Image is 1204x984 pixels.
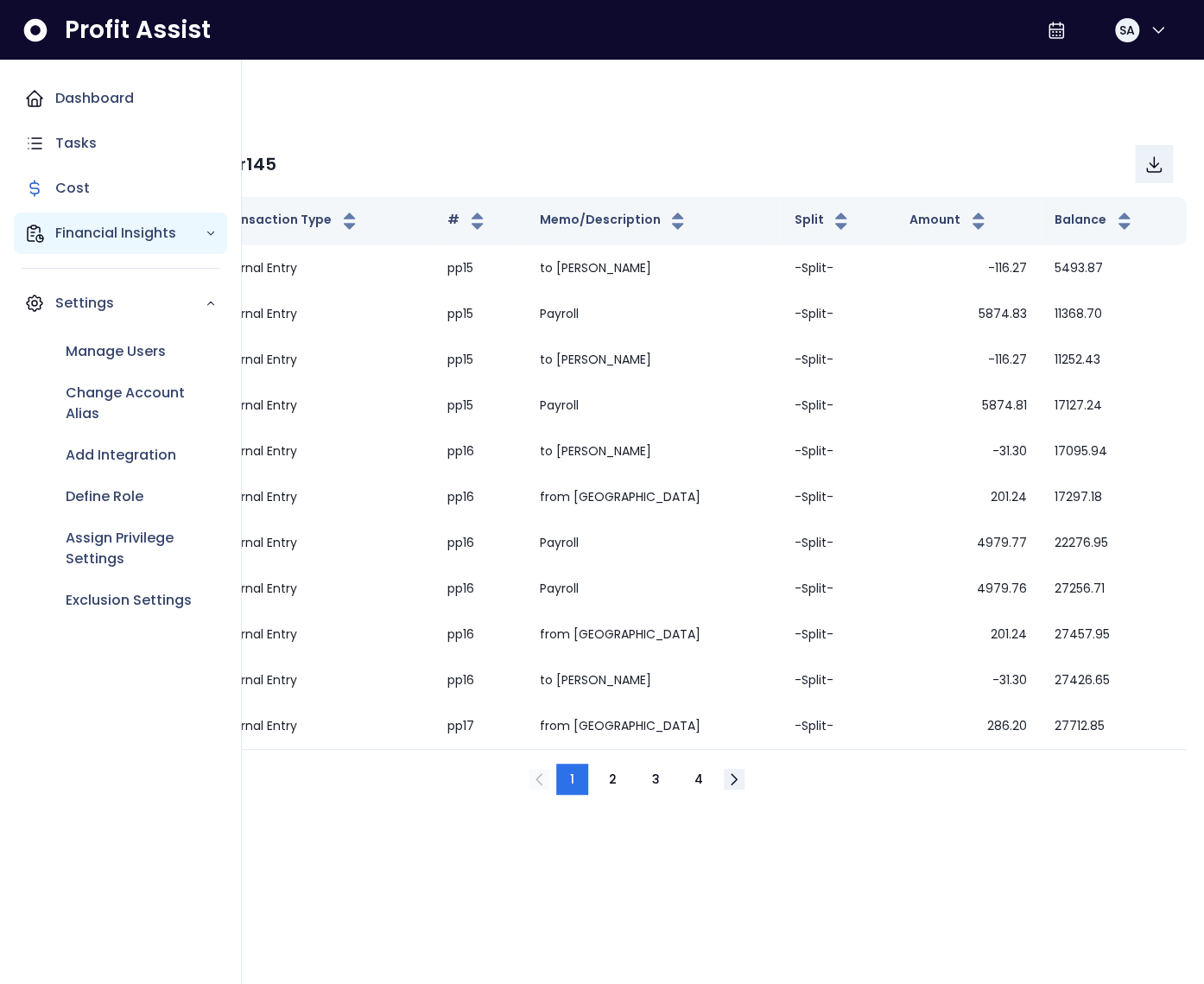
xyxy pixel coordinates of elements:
span: 1 [570,771,574,788]
p: Cost [55,178,90,199]
p: Change Account Alias [66,383,217,424]
span: 4 [694,771,703,788]
p: Manage Users [66,341,166,362]
td: -116.27 [896,245,1041,291]
td: 17297.18 [1041,474,1187,520]
td: from [GEOGRAPHIC_DATA] [525,474,780,520]
td: 22276.95 [1041,520,1187,566]
button: 2 [595,764,631,795]
button: 3 [638,764,674,795]
td: to [PERSON_NAME] [525,337,780,383]
td: 27712.85 [1041,703,1187,749]
button: # [447,211,488,232]
td: pp16 [434,612,526,657]
td: 201.24 [896,474,1041,520]
td: 27256.71 [1041,566,1187,612]
td: Journal Entry [206,566,434,612]
p: Dashboard [55,88,134,109]
td: Journal Entry [206,520,434,566]
p: Define Role [66,486,143,507]
td: -Split- [780,703,896,749]
td: -Split- [780,474,896,520]
td: Journal Entry [206,657,434,703]
p: Add Integration [66,445,176,466]
span: SA [1119,22,1135,39]
td: Journal Entry [206,337,434,383]
td: Journal Entry [206,245,434,291]
td: 286.20 [896,703,1041,749]
td: -Split- [780,429,896,474]
td: from [GEOGRAPHIC_DATA] [525,703,780,749]
td: pp16 [434,566,526,612]
td: -116.27 [896,337,1041,383]
td: 17095.94 [1041,429,1187,474]
td: Payroll [525,383,780,429]
button: Split [794,211,852,232]
td: Payroll [525,291,780,337]
td: -Split- [780,337,896,383]
td: from [GEOGRAPHIC_DATA] [525,612,780,657]
td: pp16 [434,429,526,474]
td: -Split- [780,245,896,291]
td: Journal Entry [206,383,434,429]
td: pp15 [434,291,526,337]
td: Journal Entry [206,291,434,337]
p: Tasks [55,133,97,154]
p: Financial Insights [55,223,205,244]
td: 4979.76 [896,566,1041,612]
td: Payroll [525,566,780,612]
td: Journal Entry [206,429,434,474]
td: pp15 [434,383,526,429]
button: Memo/Description [539,211,688,232]
p: Settings [55,293,205,314]
span: 3 [652,771,660,788]
td: 5874.81 [896,383,1041,429]
button: Balance [1055,211,1135,232]
td: -31.30 [896,429,1041,474]
td: 201.24 [896,612,1041,657]
td: 5493.87 [1041,245,1187,291]
td: Payroll [525,520,780,566]
td: pp17 [434,703,526,749]
td: -Split- [780,612,896,657]
td: pp16 [434,657,526,703]
td: pp15 [434,245,526,291]
td: 27426.65 [1041,657,1187,703]
td: pp15 [434,337,526,383]
td: -31.30 [896,657,1041,703]
td: Journal Entry [206,612,434,657]
td: -Split- [780,657,896,703]
td: 11252.43 [1041,337,1187,383]
td: 5874.83 [896,291,1041,337]
button: 1 [556,764,588,795]
td: to [PERSON_NAME] [525,429,780,474]
td: -Split- [780,383,896,429]
td: pp16 [434,474,526,520]
td: 17127.24 [1041,383,1187,429]
td: 27457.95 [1041,612,1187,657]
td: 4979.77 [896,520,1041,566]
button: Transaction Type [219,211,360,232]
td: Journal Entry [206,474,434,520]
button: Amount [909,211,989,232]
button: 4 [681,764,717,795]
td: -Split- [780,291,896,337]
p: Exclusion Settings [66,590,192,611]
span: 2 [609,771,617,788]
td: to [PERSON_NAME] [525,657,780,703]
td: pp16 [434,520,526,566]
td: Journal Entry [206,703,434,749]
button: Next [724,769,745,790]
td: to [PERSON_NAME] [525,245,780,291]
p: Assign Privilege Settings [66,528,217,569]
td: -Split- [780,520,896,566]
button: Previous [529,769,549,790]
span: Profit Assist [65,15,211,46]
td: 11368.70 [1041,291,1187,337]
td: -Split- [780,566,896,612]
button: Download [1135,145,1173,183]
